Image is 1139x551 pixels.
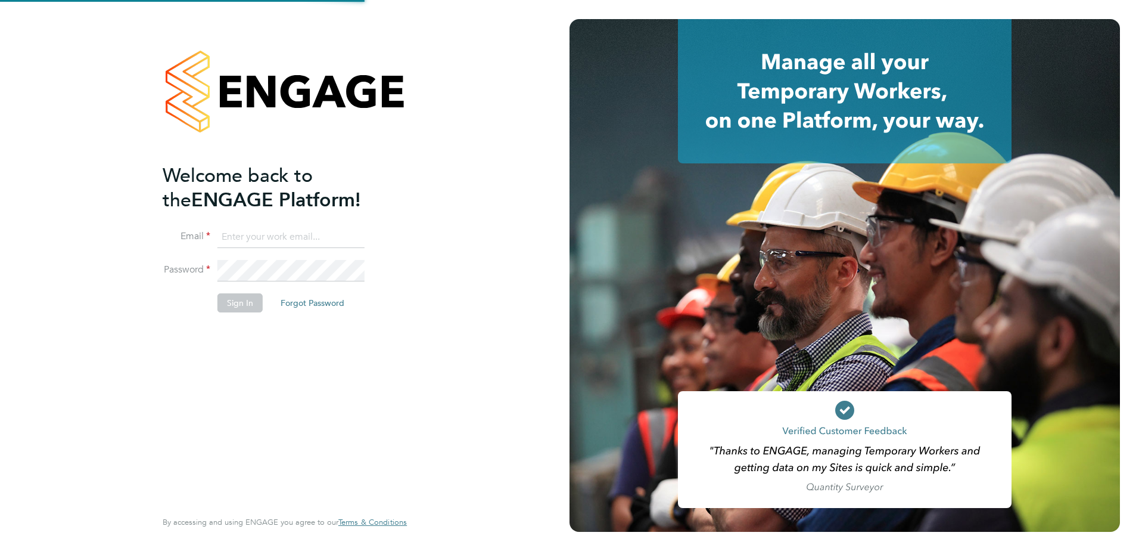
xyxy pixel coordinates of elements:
[338,518,407,527] a: Terms & Conditions
[217,227,365,248] input: Enter your work email...
[163,164,313,212] span: Welcome back to the
[163,163,395,212] h2: ENGAGE Platform!
[163,230,210,243] label: Email
[271,293,354,312] button: Forgot Password
[217,293,263,312] button: Sign In
[163,264,210,276] label: Password
[163,517,407,527] span: By accessing and using ENGAGE you agree to our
